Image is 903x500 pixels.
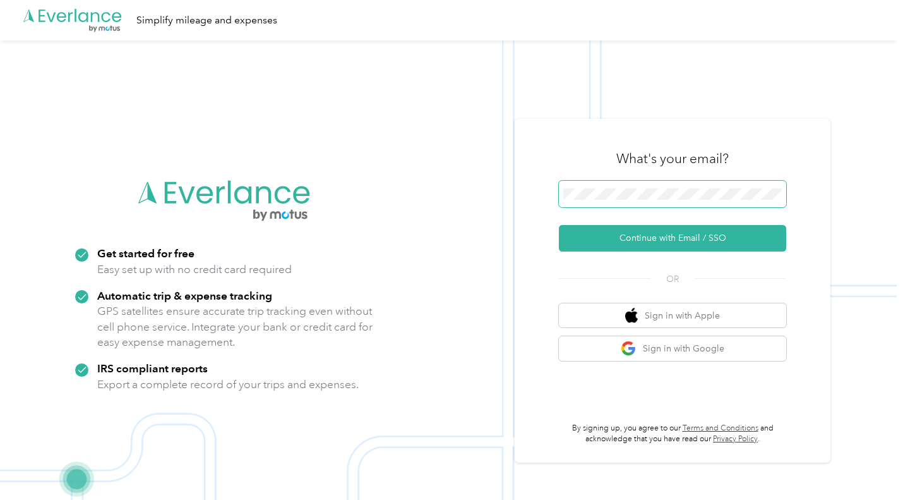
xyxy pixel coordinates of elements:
strong: Get started for free [97,247,194,260]
div: Simplify mileage and expenses [136,13,277,28]
img: google logo [621,341,637,357]
p: Easy set up with no credit card required [97,262,292,277]
strong: Automatic trip & expense tracking [97,289,272,302]
p: Export a complete record of your trips and expenses. [97,377,359,393]
span: OR [650,272,695,286]
a: Terms and Conditions [683,424,758,433]
p: GPS satellites ensure accurate trip tracking even without cell phone service. Integrate your bank... [97,303,373,350]
button: apple logoSign in with Apple [559,303,786,328]
a: Privacy Policy [713,434,758,444]
img: apple logo [625,308,638,324]
button: google logoSign in with Google [559,336,786,361]
p: By signing up, you agree to our and acknowledge that you have read our . [559,423,786,445]
button: Continue with Email / SSO [559,225,786,252]
strong: IRS compliant reports [97,362,208,375]
h3: What's your email? [616,150,729,168]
